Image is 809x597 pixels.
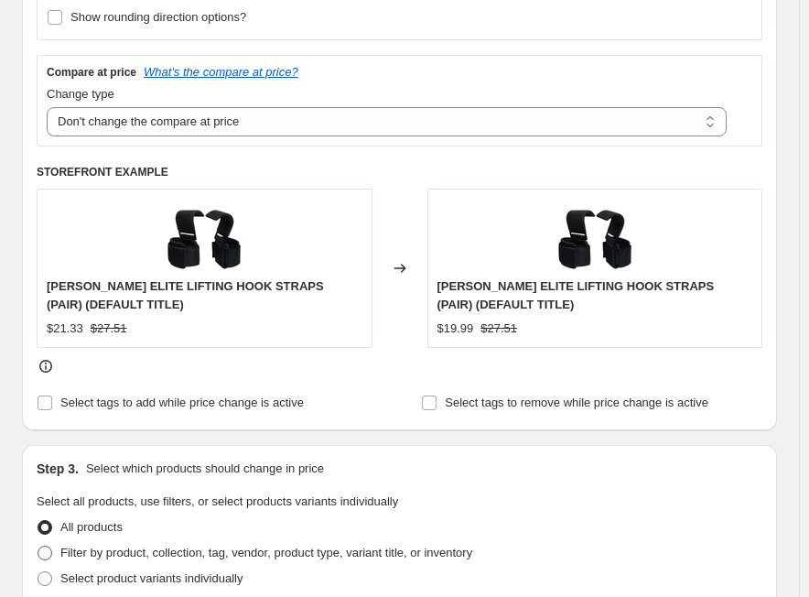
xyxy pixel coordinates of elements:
[60,520,123,534] span: All products
[60,546,472,559] span: Filter by product, collection, tag, vendor, product type, variant title, or inventory
[167,199,241,272] img: LG-7B_80x.png
[37,460,79,478] h2: Step 3.
[86,460,324,478] p: Select which products should change in price
[91,320,127,338] strike: $27.51
[480,320,517,338] strike: $27.51
[558,199,631,272] img: LG-7B_80x.png
[37,494,398,508] span: Select all products, use filters, or select products variants individually
[47,320,83,338] div: $21.33
[437,320,474,338] div: $19.99
[47,279,324,311] span: [PERSON_NAME] ELITE LIFTING HOOK STRAPS (PAIR) (DEFAULT TITLE)
[445,396,708,409] span: Select tags to remove while price change is active
[70,10,246,24] span: Show rounding direction options?
[60,571,243,585] span: Select product variants individually
[437,279,715,311] span: [PERSON_NAME] ELITE LIFTING HOOK STRAPS (PAIR) (DEFAULT TITLE)
[144,65,298,79] button: What's the compare at price?
[47,87,114,101] span: Change type
[37,165,762,179] h6: STOREFRONT EXAMPLE
[60,396,304,409] span: Select tags to add while price change is active
[47,65,136,80] h3: Compare at price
